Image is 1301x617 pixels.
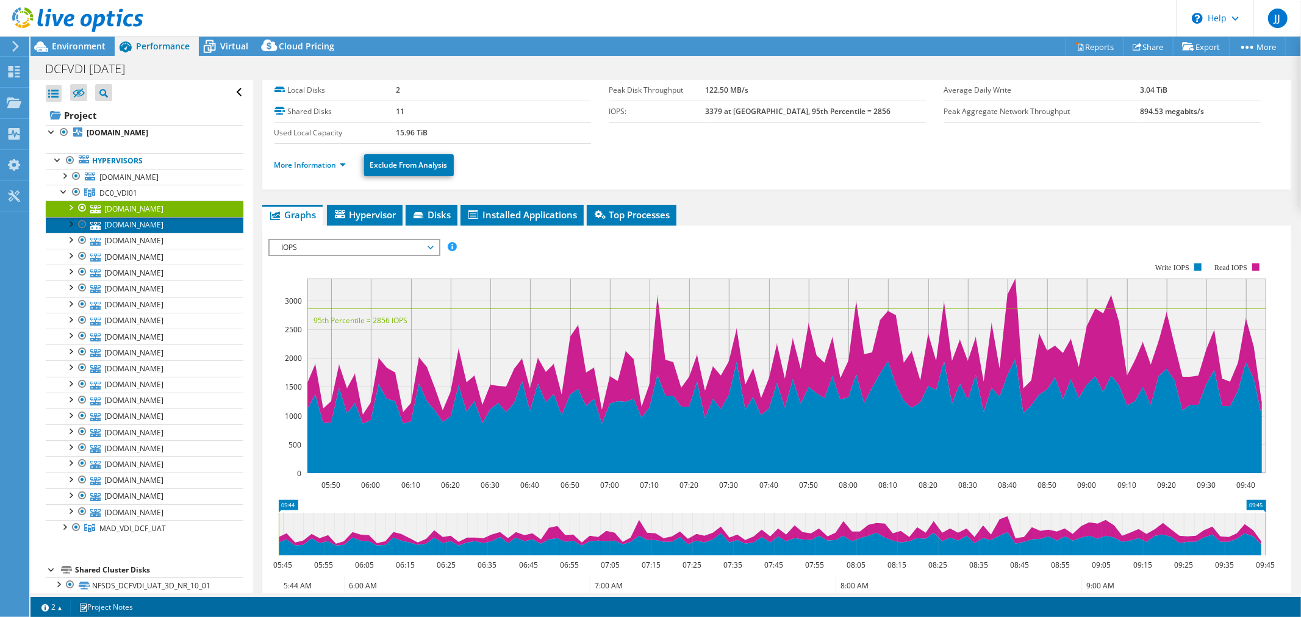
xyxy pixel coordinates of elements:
[601,560,620,570] text: 07:05
[46,201,243,216] a: [DOMAIN_NAME]
[1236,480,1255,490] text: 09:40
[46,456,243,472] a: [DOMAIN_NAME]
[839,480,858,490] text: 08:00
[640,480,659,490] text: 07:10
[847,560,866,570] text: 08:05
[46,408,243,424] a: [DOMAIN_NAME]
[279,40,334,52] span: Cloud Pricing
[958,480,977,490] text: 08:30
[609,105,706,118] label: IOPS:
[46,185,243,201] a: DC0_VDI01
[593,209,670,221] span: Top Processes
[1066,37,1124,56] a: Reports
[719,480,738,490] text: 07:30
[46,265,243,280] a: [DOMAIN_NAME]
[944,84,1141,96] label: Average Daily Write
[401,480,420,490] text: 06:10
[1192,13,1203,24] svg: \n
[396,127,428,138] b: 15.96 TiB
[46,377,243,393] a: [DOMAIN_NAME]
[87,127,148,138] b: [DOMAIN_NAME]
[706,106,891,116] b: 3379 at [GEOGRAPHIC_DATA], 95th Percentile = 2856
[273,560,292,570] text: 05:45
[1174,560,1193,570] text: 09:25
[1117,480,1136,490] text: 09:10
[75,563,243,577] div: Shared Cluster Disks
[928,560,947,570] text: 08:25
[1038,480,1056,490] text: 08:50
[805,560,824,570] text: 07:55
[274,160,346,170] a: More Information
[1141,85,1168,95] b: 3.04 TiB
[274,84,396,96] label: Local Disks
[478,560,496,570] text: 06:35
[1256,560,1275,570] text: 09:45
[297,468,301,479] text: 0
[46,344,243,360] a: [DOMAIN_NAME]
[520,480,539,490] text: 06:40
[600,480,619,490] text: 07:00
[46,233,243,249] a: [DOMAIN_NAME]
[519,560,538,570] text: 06:45
[46,125,243,141] a: [DOMAIN_NAME]
[759,480,778,490] text: 07:40
[481,480,500,490] text: 06:30
[437,560,456,570] text: 06:25
[878,480,897,490] text: 08:10
[99,188,137,198] span: DC0_VDI01
[268,209,317,221] span: Graphs
[561,480,579,490] text: 06:50
[355,560,374,570] text: 06:05
[998,480,1017,490] text: 08:40
[1215,560,1234,570] text: 09:35
[944,105,1141,118] label: Peak Aggregate Network Throughput
[274,105,396,118] label: Shared Disks
[679,480,698,490] text: 07:20
[46,105,243,125] a: Project
[33,599,71,615] a: 2
[887,560,906,570] text: 08:15
[220,40,248,52] span: Virtual
[560,560,579,570] text: 06:55
[919,480,937,490] text: 08:20
[46,329,243,344] a: [DOMAIN_NAME]
[1141,106,1205,116] b: 894.53 megabits/s
[1157,480,1176,490] text: 09:20
[99,523,166,533] span: MAD_VDI_DCF_UAT
[285,382,302,392] text: 1500
[46,297,243,313] a: [DOMAIN_NAME]
[1214,263,1247,272] text: Read IOPS
[99,172,159,182] span: [DOMAIN_NAME]
[274,127,396,139] label: Used Local Capacity
[46,313,243,329] a: [DOMAIN_NAME]
[1133,560,1152,570] text: 09:15
[1124,37,1174,56] a: Share
[1268,9,1288,28] span: JJ
[333,209,396,221] span: Hypervisor
[396,560,415,570] text: 06:15
[70,599,142,615] a: Project Notes
[364,154,454,176] a: Exclude From Analysis
[46,280,243,296] a: [DOMAIN_NAME]
[396,106,404,116] b: 11
[361,480,380,490] text: 06:00
[683,560,701,570] text: 07:25
[764,560,783,570] text: 07:45
[441,480,460,490] text: 06:20
[46,577,243,593] a: NFSDS_DCFVDI_UAT_3D_NR_10_01
[46,153,243,169] a: Hypervisors
[46,169,243,185] a: [DOMAIN_NAME]
[969,560,988,570] text: 08:35
[314,315,407,326] text: 95th Percentile = 2856 IOPS
[1173,37,1230,56] a: Export
[642,560,661,570] text: 07:15
[285,353,302,363] text: 2000
[46,249,243,265] a: [DOMAIN_NAME]
[706,85,749,95] b: 122.50 MB/s
[46,217,243,233] a: [DOMAIN_NAME]
[1197,480,1216,490] text: 09:30
[46,488,243,504] a: [DOMAIN_NAME]
[412,209,451,221] span: Disks
[46,424,243,440] a: [DOMAIN_NAME]
[46,393,243,408] a: [DOMAIN_NAME]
